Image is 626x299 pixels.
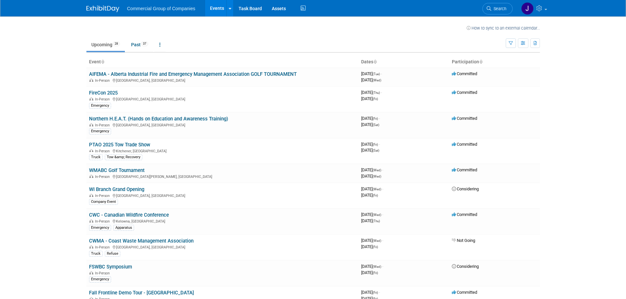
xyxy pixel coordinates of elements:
[452,116,477,121] span: Committed
[373,239,381,243] span: (Wed)
[105,251,120,257] div: Refuse
[449,56,540,68] th: Participation
[89,264,132,270] a: FSWBC Symposium
[382,264,383,269] span: -
[95,78,112,83] span: In-Person
[105,154,142,160] div: Tow &amp; Recovery
[381,71,382,76] span: -
[479,59,482,64] a: Sort by Participation Type
[86,56,359,68] th: Event
[89,77,356,83] div: [GEOGRAPHIC_DATA], [GEOGRAPHIC_DATA]
[361,264,383,269] span: [DATE]
[491,6,506,11] span: Search
[361,290,380,295] span: [DATE]
[373,143,378,146] span: (Fri)
[89,290,194,296] a: Fall Frontline Demo Tour - [GEOGRAPHIC_DATA]
[361,71,382,76] span: [DATE]
[127,6,196,11] span: Commercial Group of Companies
[361,148,379,153] span: [DATE]
[373,78,381,82] span: (Wed)
[89,225,111,231] div: Emergency
[361,212,383,217] span: [DATE]
[452,238,475,243] span: Not Going
[361,270,378,275] span: [DATE]
[89,218,356,224] div: Kelowna, [GEOGRAPHIC_DATA]
[452,167,477,172] span: Committed
[89,122,356,127] div: [GEOGRAPHIC_DATA], [GEOGRAPHIC_DATA]
[89,186,144,192] a: WI Branch Grand Opening
[382,238,383,243] span: -
[89,116,228,122] a: Northern H.E.A.T. (Hands on Education and Awareness Training)
[95,245,112,249] span: In-Person
[373,245,378,249] span: (Fri)
[452,264,479,269] span: Considering
[95,97,112,101] span: In-Person
[361,77,381,82] span: [DATE]
[361,186,383,191] span: [DATE]
[373,219,380,223] span: (Thu)
[452,142,477,147] span: Committed
[452,71,477,76] span: Committed
[379,290,380,295] span: -
[373,72,380,76] span: (Tue)
[141,41,148,46] span: 37
[373,194,378,197] span: (Fri)
[381,90,382,95] span: -
[95,175,112,179] span: In-Person
[361,90,382,95] span: [DATE]
[373,59,377,64] a: Sort by Start Date
[89,244,356,249] div: [GEOGRAPHIC_DATA], [GEOGRAPHIC_DATA]
[379,116,380,121] span: -
[452,212,477,217] span: Committed
[373,291,378,294] span: (Fri)
[89,97,93,100] img: In-Person Event
[361,218,380,223] span: [DATE]
[361,122,379,127] span: [DATE]
[89,123,93,126] img: In-Person Event
[89,174,356,179] div: [GEOGRAPHIC_DATA][PERSON_NAME], [GEOGRAPHIC_DATA]
[467,26,540,31] a: How to sync to an external calendar...
[373,213,381,217] span: (Wed)
[361,142,380,147] span: [DATE]
[373,149,379,152] span: (Sat)
[89,194,93,197] img: In-Person Event
[89,96,356,101] div: [GEOGRAPHIC_DATA], [GEOGRAPHIC_DATA]
[89,154,103,160] div: Truck
[452,186,479,191] span: Considering
[89,142,150,148] a: PTAO 2025 Tow Trade Show
[95,271,112,275] span: In-Person
[361,244,378,249] span: [DATE]
[379,142,380,147] span: -
[361,193,378,198] span: [DATE]
[113,41,120,46] span: 28
[361,96,378,101] span: [DATE]
[382,167,383,172] span: -
[86,38,125,51] a: Upcoming28
[373,123,379,127] span: (Sat)
[89,167,145,173] a: WMABC Golf Tournament
[452,290,477,295] span: Committed
[89,78,93,82] img: In-Person Event
[89,193,356,198] div: [GEOGRAPHIC_DATA], [GEOGRAPHIC_DATA]
[89,199,118,205] div: Company Event
[361,174,381,179] span: [DATE]
[89,245,93,248] img: In-Person Event
[89,149,93,152] img: In-Person Event
[382,212,383,217] span: -
[95,194,112,198] span: In-Person
[361,238,383,243] span: [DATE]
[89,71,297,77] a: AIFEMA - Alberta Industrial Fire and Emergency Management Association GOLF TOURNAMENT
[382,186,383,191] span: -
[113,225,134,231] div: Apparatus
[373,97,378,101] span: (Fri)
[89,219,93,223] img: In-Person Event
[126,38,153,51] a: Past37
[95,149,112,153] span: In-Person
[373,91,380,95] span: (Thu)
[89,103,111,109] div: Emergency
[95,123,112,127] span: In-Person
[373,117,378,120] span: (Fri)
[89,148,356,153] div: Kitchener, [GEOGRAPHIC_DATA]
[373,175,381,178] span: (Wed)
[521,2,534,15] img: Jason Fast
